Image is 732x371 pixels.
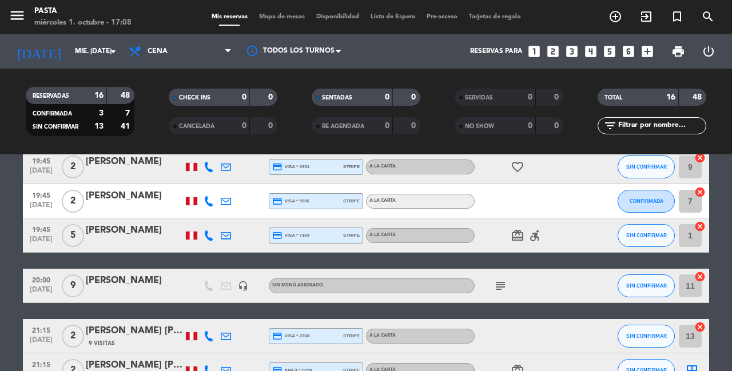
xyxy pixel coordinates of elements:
span: CONFIRMADA [630,198,663,204]
strong: 0 [411,93,418,101]
i: looks_4 [583,44,598,59]
span: [DATE] [27,201,55,214]
strong: 0 [554,122,561,130]
i: card_giftcard [511,229,524,242]
i: cancel [694,271,706,282]
span: Lista de Espera [365,14,421,20]
strong: 48 [121,91,132,99]
span: [DATE] [27,167,55,180]
span: CONFIRMADA [33,111,72,117]
span: visa * 2268 [272,331,309,341]
span: 9 Visitas [89,339,115,348]
strong: 0 [385,93,389,101]
strong: 3 [99,109,104,117]
span: SIN CONFIRMAR [33,124,78,130]
strong: 13 [94,122,104,130]
div: [PERSON_NAME] [PERSON_NAME] [86,324,183,338]
button: menu [9,7,26,28]
span: 19:45 [27,188,55,201]
span: [DATE] [27,286,55,299]
span: Disponibilidad [311,14,365,20]
i: credit_card [272,331,283,341]
span: CHECK INS [179,95,210,101]
i: search [701,10,715,23]
i: exit_to_app [639,10,653,23]
span: stripe [343,197,360,205]
div: [PERSON_NAME] [86,273,183,288]
div: LOG OUT [693,34,723,69]
strong: 48 [693,93,704,101]
i: add_circle_outline [608,10,622,23]
strong: 0 [268,122,275,130]
span: SENTADAS [322,95,352,101]
strong: 7 [125,109,132,117]
span: 2 [62,190,84,213]
i: credit_card [272,162,283,172]
i: arrow_drop_down [106,45,120,58]
strong: 16 [666,93,675,101]
strong: 41 [121,122,132,130]
span: 2 [62,155,84,178]
span: NO SHOW [465,123,494,129]
span: SERVIDAS [465,95,493,101]
span: 2 [62,325,84,348]
strong: 0 [528,93,532,101]
i: accessible_forward [528,229,542,242]
div: Pasta [34,6,132,17]
div: miércoles 1. octubre - 17:08 [34,17,132,29]
span: Tarjetas de regalo [463,14,527,20]
i: [DATE] [9,39,69,64]
i: credit_card [272,196,283,206]
span: A la carta [369,233,396,237]
span: stripe [343,332,360,340]
span: A la carta [369,198,396,203]
button: CONFIRMADA [618,190,675,213]
strong: 0 [528,122,532,130]
span: SIN CONFIRMAR [626,163,667,170]
span: stripe [343,163,360,170]
span: 19:45 [27,154,55,167]
strong: 0 [242,93,246,101]
input: Filtrar por nombre... [617,119,706,132]
span: visa * 5906 [272,196,309,206]
span: A la carta [369,164,396,169]
i: cancel [694,186,706,198]
i: looks_two [546,44,560,59]
span: print [671,45,685,58]
i: power_settings_new [702,45,715,58]
strong: 0 [242,122,246,130]
div: [PERSON_NAME] [86,154,183,169]
i: headset_mic [238,281,248,291]
span: 19:45 [27,222,55,236]
span: 5 [62,224,84,247]
i: favorite_border [511,160,524,174]
i: looks_6 [621,44,636,59]
span: SIN CONFIRMAR [626,333,667,339]
div: [PERSON_NAME] [86,189,183,204]
span: 20:00 [27,273,55,286]
span: TOTAL [604,95,622,101]
i: looks_3 [564,44,579,59]
span: Reservas para [470,47,523,55]
i: looks_one [527,44,542,59]
strong: 0 [268,93,275,101]
i: turned_in_not [670,10,684,23]
i: menu [9,7,26,24]
span: Pre-acceso [421,14,463,20]
span: 9 [62,274,84,297]
button: SIN CONFIRMAR [618,325,675,348]
button: SIN CONFIRMAR [618,224,675,247]
i: subject [494,279,507,293]
span: Cena [148,47,168,55]
i: looks_5 [602,44,617,59]
i: credit_card [272,230,283,241]
span: visa * 3931 [272,162,309,172]
span: Mis reservas [206,14,253,20]
span: stripe [343,232,360,239]
span: SIN CONFIRMAR [626,282,667,289]
i: filter_list [603,119,617,133]
span: Sin menú asignado [272,283,323,288]
i: add_box [640,44,655,59]
span: SIN CONFIRMAR [626,232,667,238]
span: RE AGENDADA [322,123,364,129]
